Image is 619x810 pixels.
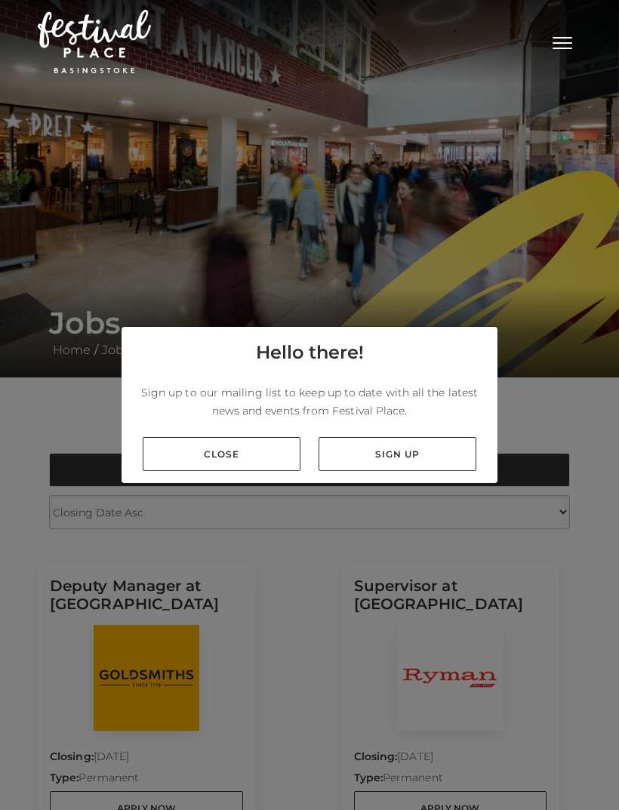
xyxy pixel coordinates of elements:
a: Close [143,437,300,471]
h4: Hello there! [256,339,364,366]
a: Sign up [319,437,476,471]
img: Festival Place Logo [38,10,151,73]
p: Sign up to our mailing list to keep up to date with all the latest news and events from Festival ... [134,383,485,420]
button: Toggle navigation [544,30,581,52]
